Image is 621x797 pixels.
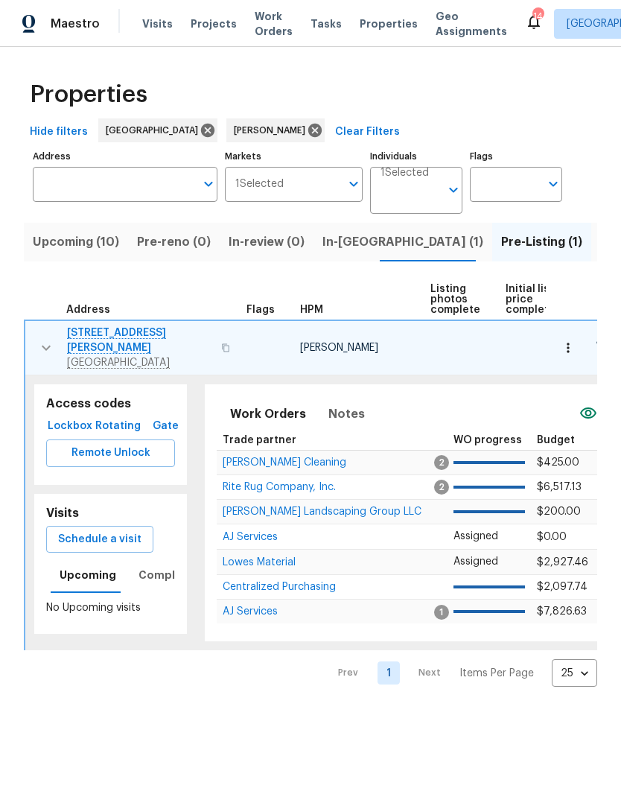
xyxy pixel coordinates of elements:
span: Work Orders [230,404,306,425]
span: Gate [147,417,183,436]
button: Rotating [94,413,141,440]
span: Centralized Purchasing [223,582,336,592]
div: [PERSON_NAME] [226,118,325,142]
a: [PERSON_NAME] Landscaping Group LLC [223,507,421,516]
span: AJ Services [223,606,278,617]
span: Properties [360,16,418,31]
a: AJ Services [223,533,278,542]
span: Tasks [310,19,342,29]
span: In-review (0) [229,232,305,253]
span: Pre-reno (0) [137,232,211,253]
span: Rotating [100,417,136,436]
a: Goto page 1 [378,661,400,685]
a: Rite Rug Company, Inc. [223,483,336,492]
span: [PERSON_NAME] Cleaning [223,457,346,468]
label: Address [33,152,217,161]
span: $425.00 [537,457,579,468]
span: AJ Services [223,532,278,542]
span: 2 [434,480,449,495]
span: [PERSON_NAME] [234,123,311,138]
span: Clear Filters [335,123,400,142]
span: Upcoming (10) [33,232,119,253]
span: 1 Selected [235,178,284,191]
button: Gate [141,413,189,440]
div: [GEOGRAPHIC_DATA] [98,118,217,142]
h5: Visits [46,506,79,521]
a: [PERSON_NAME] Cleaning [223,458,346,467]
p: Assigned [453,554,525,570]
span: Pre-Listing (1) [501,232,582,253]
span: $200.00 [537,507,581,517]
p: No Upcoming visits [46,600,175,616]
span: Lockbox [52,417,88,436]
span: Notes [328,404,365,425]
span: Address [66,305,110,315]
span: Initial list price complete [506,284,555,315]
span: Work Orders [255,9,293,39]
span: [PERSON_NAME] [300,343,378,353]
span: Completed [138,566,201,585]
span: Trade partner [223,435,296,445]
span: [GEOGRAPHIC_DATA] [106,123,204,138]
span: Visits [142,16,173,31]
a: AJ Services [223,607,278,616]
a: Centralized Purchasing [223,582,336,591]
div: 25 [552,654,597,693]
span: 1 [434,605,449,620]
label: Individuals [370,152,462,161]
button: Open [343,174,364,194]
p: Items Per Page [459,666,534,681]
span: Hide filters [30,123,88,142]
button: Schedule a visit [46,526,153,553]
span: Properties [30,87,147,102]
nav: Pagination Navigation [324,659,597,687]
span: $2,097.74 [537,582,587,592]
span: Budget [537,435,575,445]
span: 1 Selected [380,167,429,180]
button: Hide filters [24,118,94,146]
span: Rite Rug Company, Inc. [223,482,336,492]
span: 2 [434,455,449,470]
span: Maestro [51,16,100,31]
span: $0.00 [537,532,567,542]
span: Lowes Material [223,557,296,568]
span: Flags [246,305,275,315]
span: Listing photos complete [430,284,480,315]
span: Geo Assignments [436,9,507,39]
button: Remote Unlock [46,439,175,467]
span: Projects [191,16,237,31]
span: Schedule a visit [58,530,141,549]
span: Remote Unlock [58,444,163,463]
span: $7,826.63 [537,606,587,617]
span: WO progress [453,435,522,445]
button: Open [198,174,219,194]
a: Lowes Material [223,558,296,567]
p: Assigned [453,529,525,544]
h5: Access codes [46,396,175,412]
label: Flags [470,152,562,161]
span: $6,517.13 [537,482,582,492]
span: Upcoming [60,566,116,585]
span: [PERSON_NAME] Landscaping Group LLC [223,507,421,517]
div: 14 [532,9,543,24]
span: $2,927.46 [537,557,588,568]
button: Open [543,174,564,194]
button: Open [443,180,464,200]
label: Markets [225,152,363,161]
span: HPM [300,305,323,315]
button: Lockbox [46,413,94,440]
button: Clear Filters [329,118,406,146]
span: In-[GEOGRAPHIC_DATA] (1) [322,232,483,253]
